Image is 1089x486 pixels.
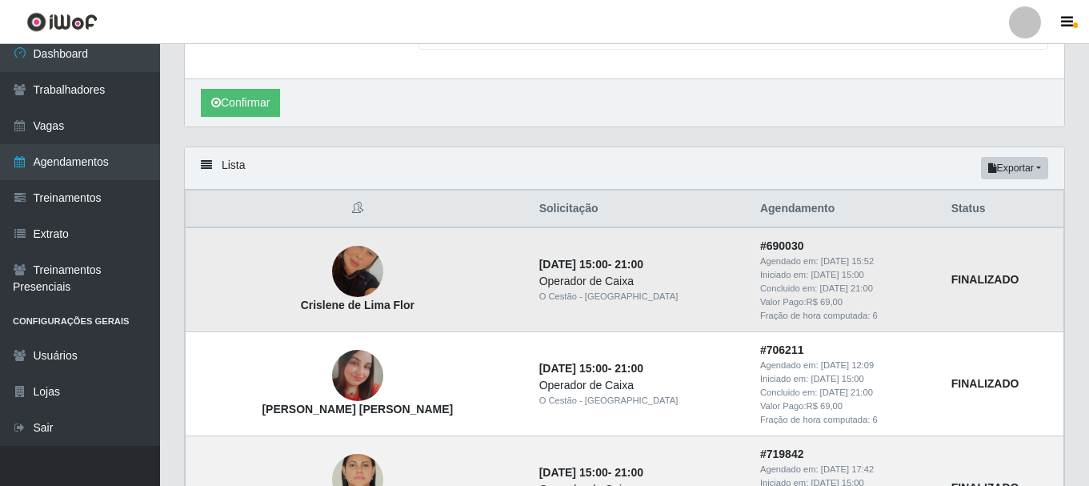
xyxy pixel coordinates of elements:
div: Operador de Caixa [539,377,741,394]
time: [DATE] 15:00 [811,374,863,384]
div: Lista [185,147,1064,190]
img: Crislene de Lima Flor [332,226,383,317]
div: Fração de hora computada: 6 [760,309,932,323]
time: 21:00 [615,466,643,479]
time: [DATE] 15:00 [539,362,608,375]
div: Concluido em: [760,282,932,295]
strong: # 719842 [760,448,804,460]
time: [DATE] 21:00 [820,388,873,397]
strong: Crislene de Lima Flor [301,299,414,311]
button: Confirmar [201,89,280,117]
div: O Cestão - [GEOGRAPHIC_DATA] [539,290,741,303]
time: 21:00 [615,362,643,375]
img: Ana Caroline Almeida da Silva [332,350,383,401]
time: [DATE] 17:42 [821,464,874,474]
strong: - [539,258,643,271]
div: Agendado em: [760,463,932,476]
strong: - [539,362,643,375]
strong: [PERSON_NAME] [PERSON_NAME] [262,403,453,416]
div: Operador de Caixa [539,273,741,290]
strong: FINALIZADO [951,377,1019,390]
div: Iniciado em: [760,268,932,282]
div: Agendado em: [760,359,932,372]
time: [DATE] 12:09 [821,360,874,370]
time: [DATE] 21:00 [820,283,873,293]
th: Solicitação [530,191,751,228]
th: Agendamento [751,191,942,228]
strong: # 706211 [760,343,804,356]
time: [DATE] 15:00 [811,270,863,279]
strong: # 690030 [760,239,804,252]
img: CoreUI Logo [26,12,98,32]
div: Fração de hora computada: 6 [760,413,932,427]
div: Concluido em: [760,386,932,400]
div: Valor Pago: R$ 69,00 [760,400,932,413]
div: Valor Pago: R$ 69,00 [760,295,932,309]
time: [DATE] 15:00 [539,258,608,271]
button: Exportar [981,157,1048,179]
time: [DATE] 15:52 [821,256,874,266]
time: [DATE] 15:00 [539,466,608,479]
strong: - [539,466,643,479]
strong: FINALIZADO [951,273,1019,286]
div: Agendado em: [760,255,932,268]
div: Iniciado em: [760,372,932,386]
th: Status [942,191,1064,228]
div: O Cestão - [GEOGRAPHIC_DATA] [539,394,741,408]
time: 21:00 [615,258,643,271]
